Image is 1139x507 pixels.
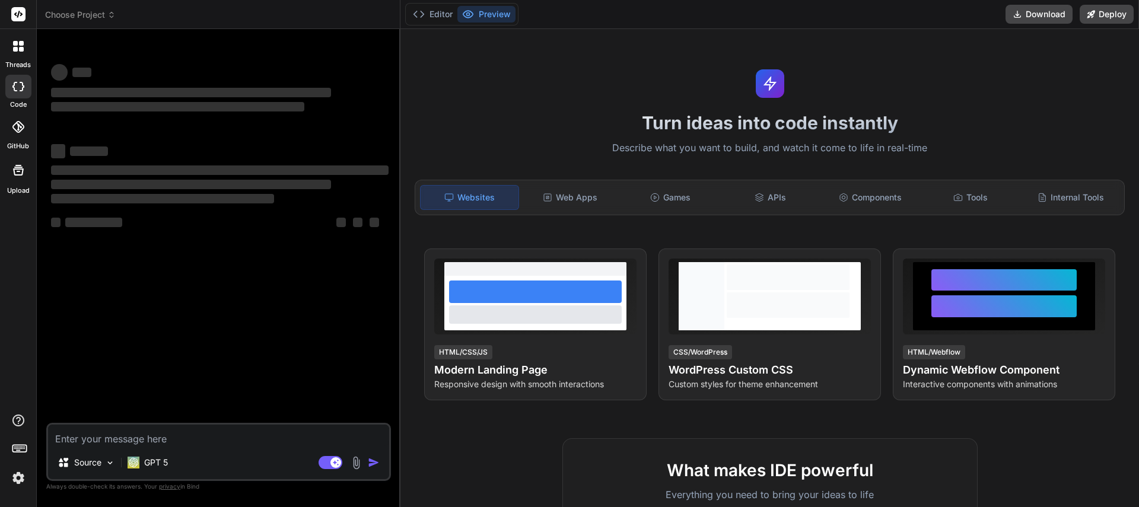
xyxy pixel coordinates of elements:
[434,345,492,359] div: HTML/CSS/JS
[336,218,346,227] span: ‌
[669,378,871,390] p: Custom styles for theme enhancement
[10,100,27,110] label: code
[8,468,28,488] img: settings
[159,483,180,490] span: privacy
[1022,185,1119,210] div: Internal Tools
[65,218,122,227] span: ‌
[105,458,115,468] img: Pick Models
[7,186,30,196] label: Upload
[349,456,363,470] img: attachment
[1080,5,1134,24] button: Deploy
[51,194,274,203] span: ‌
[51,165,389,175] span: ‌
[669,345,732,359] div: CSS/WordPress
[70,146,108,156] span: ‌
[521,185,619,210] div: Web Apps
[434,362,637,378] h4: Modern Landing Page
[5,60,31,70] label: threads
[434,378,637,390] p: Responsive design with smooth interactions
[144,457,168,468] p: GPT 5
[128,457,139,468] img: GPT 5
[45,9,116,21] span: Choose Project
[822,185,920,210] div: Components
[408,112,1132,133] h1: Turn ideas into code instantly
[420,185,519,210] div: Websites
[72,68,91,77] span: ‌
[408,6,457,23] button: Editor
[74,457,101,468] p: Source
[7,141,29,151] label: GitHub
[408,141,1132,156] p: Describe what you want to build, and watch it come to life in real-time
[903,362,1105,378] h4: Dynamic Webflow Component
[903,378,1105,390] p: Interactive components with animations
[353,218,362,227] span: ‌
[51,180,331,189] span: ‌
[457,6,516,23] button: Preview
[582,458,958,483] h2: What makes IDE powerful
[622,185,720,210] div: Games
[46,481,391,492] p: Always double-check its answers. Your in Bind
[370,218,379,227] span: ‌
[922,185,1020,210] div: Tools
[51,88,331,97] span: ‌
[903,345,965,359] div: HTML/Webflow
[1006,5,1073,24] button: Download
[368,457,380,468] img: icon
[51,64,68,81] span: ‌
[582,487,958,502] p: Everything you need to bring your ideas to life
[721,185,819,210] div: APIs
[51,102,304,111] span: ‌
[669,362,871,378] h4: WordPress Custom CSS
[51,144,65,158] span: ‌
[51,218,61,227] span: ‌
